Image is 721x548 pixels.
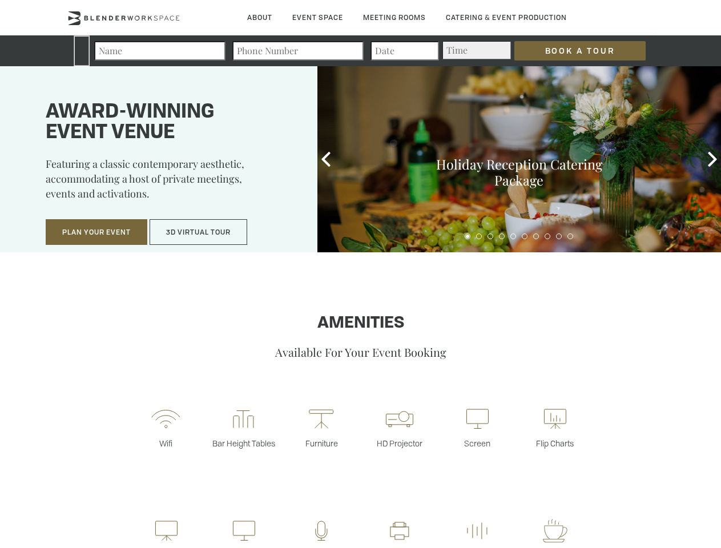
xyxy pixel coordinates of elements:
[127,438,204,449] p: Wifi
[436,155,602,189] a: Holiday Reception Catering Package
[36,344,685,360] p: Available For Your Event Booking
[516,438,594,449] p: Flip Charts
[46,219,147,245] button: Plan Your Event
[438,438,516,449] p: Screen
[46,156,289,209] p: Featuring a classic contemporary aesthetic, accommodating a host of private meetings, events and ...
[36,315,685,333] h1: Amenities
[46,102,289,143] h1: Award-winning event venue
[370,41,439,61] input: Date
[361,438,438,449] p: HD Projector
[205,438,283,449] p: Bar Height Tables
[283,438,360,449] p: Furniture
[94,41,225,61] input: Name
[232,41,364,61] input: Phone Number
[150,219,247,245] button: 3D Virtual Tour
[514,41,646,61] input: Book a Tour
